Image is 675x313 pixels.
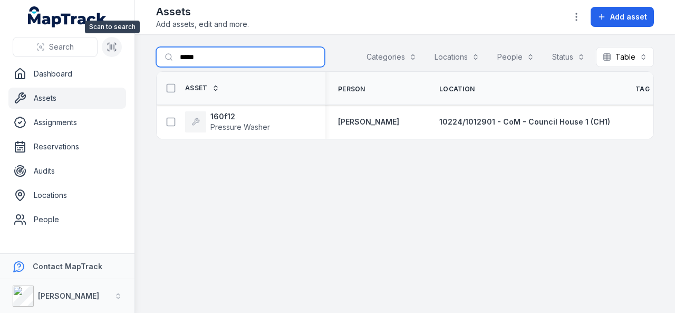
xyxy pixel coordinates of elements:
[439,85,475,93] span: Location
[156,4,249,19] h2: Assets
[338,85,365,93] span: Person
[428,47,486,67] button: Locations
[545,47,592,67] button: Status
[8,63,126,84] a: Dashboard
[8,185,126,206] a: Locations
[8,112,126,133] a: Assignments
[49,42,74,52] span: Search
[8,160,126,182] a: Audits
[210,111,270,122] strong: 160f12
[185,84,219,92] a: Asset
[338,117,399,127] a: [PERSON_NAME]
[439,117,610,127] a: 10224/1012901 - CoM - Council House 1 (CH1)
[185,84,208,92] span: Asset
[13,37,98,57] button: Search
[85,21,140,33] span: Scan to search
[33,262,102,271] strong: Contact MapTrack
[591,7,654,27] button: Add asset
[635,85,650,93] span: Tag
[28,6,107,27] a: MapTrack
[8,136,126,157] a: Reservations
[156,19,249,30] span: Add assets, edit and more.
[8,209,126,230] a: People
[210,122,270,131] span: Pressure Washer
[490,47,541,67] button: People
[8,88,126,109] a: Assets
[38,291,99,300] strong: [PERSON_NAME]
[596,47,654,67] button: Table
[185,111,270,132] a: 160f12Pressure Washer
[439,117,610,126] span: 10224/1012901 - CoM - Council House 1 (CH1)
[610,12,647,22] span: Add asset
[360,47,423,67] button: Categories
